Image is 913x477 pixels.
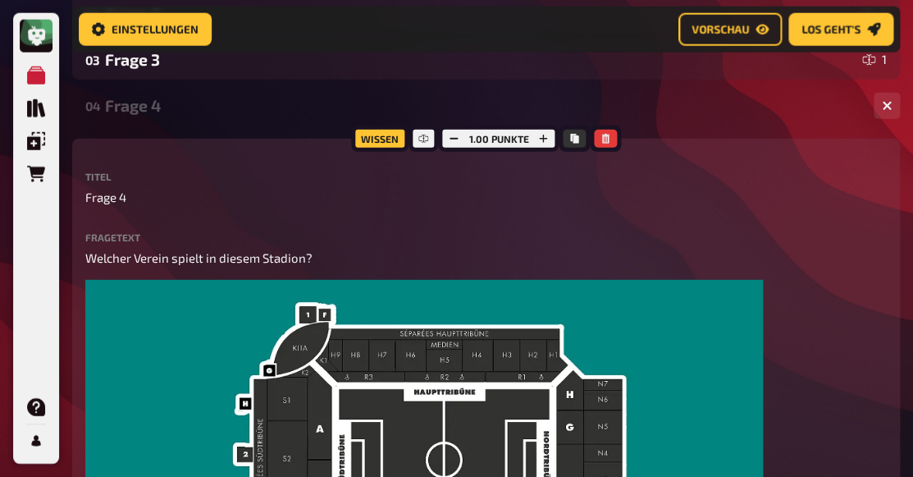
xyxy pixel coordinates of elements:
div: Wissen [351,126,409,152]
div: Frage 3 [105,50,856,69]
span: Vorschau [692,24,749,35]
label: Fragetext [85,232,887,242]
div: Frage 4 [105,96,861,115]
span: Einstellungen [112,24,199,35]
span: Frage 4 [85,188,126,207]
div: 04 [85,99,98,113]
div: 1 [862,53,887,67]
div: 1.00 Punkte [438,126,559,152]
button: Vorschau [678,13,782,46]
div: Frage 2 [105,4,854,23]
button: Einstellungen [79,13,212,46]
button: Los geht's [788,13,893,46]
span: Welcher Verein spielt in diesem Stadion? [85,250,313,265]
button: Kopieren [563,130,586,148]
span: Los geht's [801,24,861,35]
label: Titel [85,172,887,181]
div: 03 [85,53,98,67]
